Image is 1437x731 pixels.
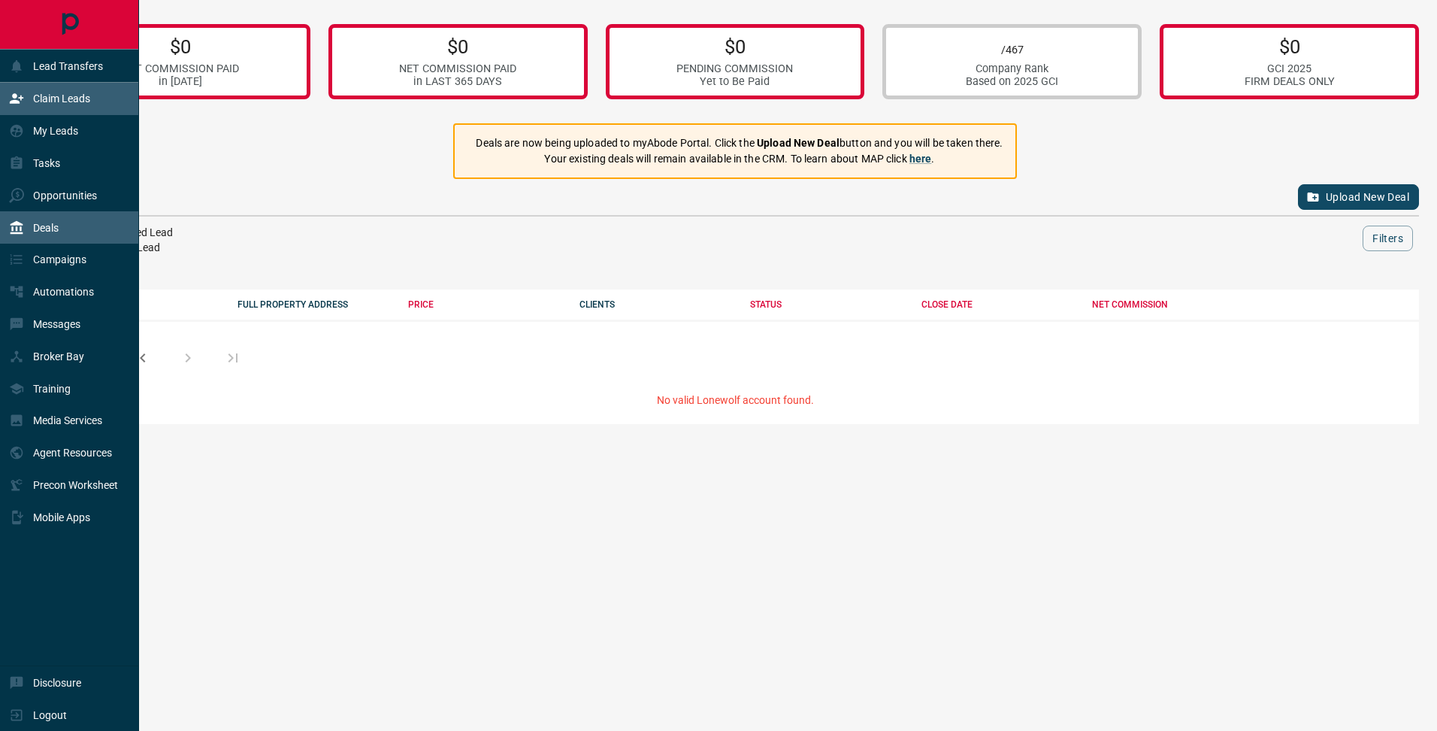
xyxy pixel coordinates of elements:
[399,62,516,75] div: NET COMMISSION PAID
[399,35,516,58] p: $0
[1092,299,1248,310] div: NET COMMISSION
[122,35,239,58] p: $0
[579,299,736,310] div: CLIENTS
[676,35,793,58] p: $0
[399,75,516,88] div: in LAST 365 DAYS
[476,135,1003,151] p: Deals are now being uploaded to myAbode Portal. Click the button and you will be taken there.
[757,137,840,149] strong: Upload New Deal
[676,75,793,88] div: Yet to Be Paid
[1245,35,1335,58] p: $0
[66,299,222,310] div: DEAL TYPE
[476,151,1003,167] p: Your existing deals will remain available in the CRM. To learn about MAP click .
[122,62,239,75] div: NET COMMISSION PAID
[909,153,932,165] a: here
[122,75,239,88] div: in [DATE]
[966,62,1058,75] div: Company Rank
[237,299,394,310] div: FULL PROPERTY ADDRESS
[1298,184,1419,210] button: Upload New Deal
[676,62,793,75] div: PENDING COMMISSION
[966,75,1058,88] div: Based on 2025 GCI
[51,394,1419,424] div: No valid Lonewolf account found.
[1245,75,1335,88] div: FIRM DEALS ONLY
[750,299,906,310] div: STATUS
[1001,44,1024,56] span: /467
[1363,226,1413,251] button: Filters
[408,299,564,310] div: PRICE
[921,299,1078,310] div: CLOSE DATE
[1245,62,1335,75] div: GCI 2025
